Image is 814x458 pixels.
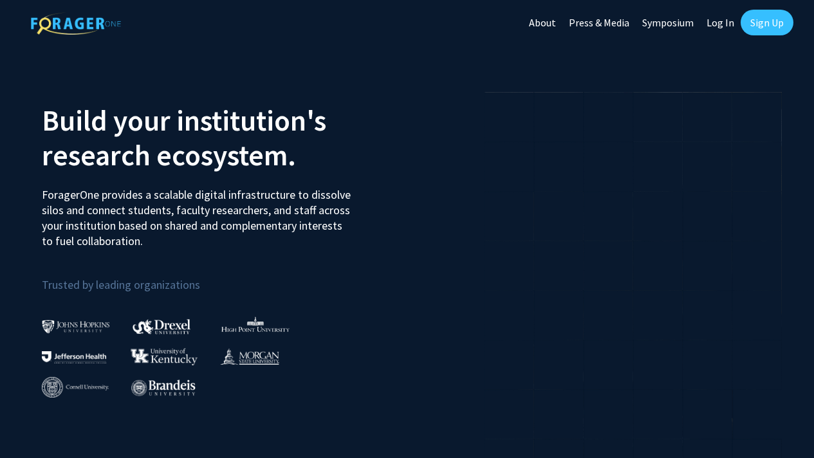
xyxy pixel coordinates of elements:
[133,319,190,334] img: Drexel University
[42,320,110,333] img: Johns Hopkins University
[42,178,355,249] p: ForagerOne provides a scalable digital infrastructure to dissolve silos and connect students, fac...
[42,259,398,295] p: Trusted by leading organizations
[42,351,106,363] img: Thomas Jefferson University
[131,380,196,396] img: Brandeis University
[131,348,198,365] img: University of Kentucky
[220,348,279,365] img: Morgan State University
[42,377,109,398] img: Cornell University
[42,103,398,172] h2: Build your institution's research ecosystem.
[741,10,793,35] a: Sign Up
[31,12,121,35] img: ForagerOne Logo
[221,316,290,332] img: High Point University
